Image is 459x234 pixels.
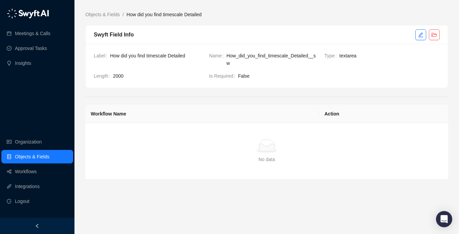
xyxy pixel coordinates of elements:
[15,194,29,208] span: Logout
[15,135,42,149] a: Organization
[15,165,37,178] a: Workflows
[15,56,31,70] a: Insights
[209,52,226,67] span: Name
[238,72,440,80] span: False
[436,211,452,227] div: Open Intercom Messenger
[226,52,319,67] span: How_did_you_find_timescale_Detailed__sw
[319,105,449,123] th: Action
[15,42,47,55] a: Approval Tasks
[432,32,437,37] span: folder-open
[35,224,40,228] span: left
[209,72,238,80] span: Is Required
[15,27,50,40] a: Meetings & Calls
[340,52,440,59] span: textarea
[324,52,339,59] span: Type
[84,11,121,18] a: Objects & Fields
[15,150,49,163] a: Objects & Fields
[93,156,440,163] div: No data
[110,52,204,59] span: How did you find timescale Detailed
[123,11,124,18] li: /
[7,199,12,204] span: logout
[7,8,49,19] img: logo-05li4sbe.png
[127,12,202,17] span: How did you find timescale Detailed
[15,180,40,193] a: Integrations
[94,52,110,59] span: Label
[94,30,415,39] div: Swyft Field Info
[418,32,423,37] span: edit
[113,72,204,80] span: 2000
[85,105,319,123] th: Workflow Name
[94,72,113,80] span: Length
